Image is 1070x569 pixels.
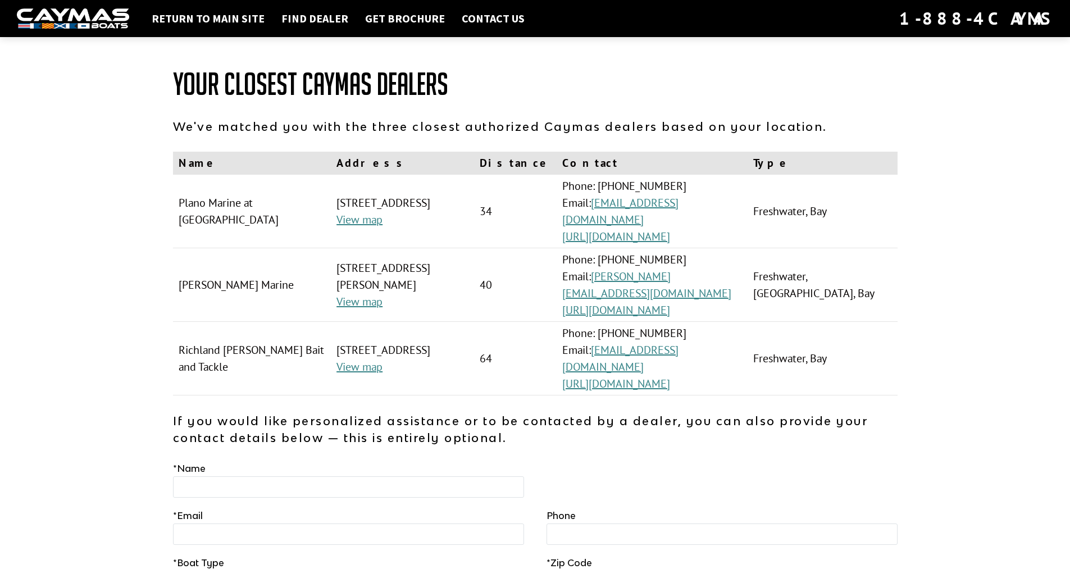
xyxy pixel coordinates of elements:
[557,322,748,395] td: Phone: [PHONE_NUMBER] Email:
[336,294,383,309] a: View map
[557,175,748,248] td: Phone: [PHONE_NUMBER] Email:
[336,212,383,227] a: View map
[562,229,670,244] a: [URL][DOMAIN_NAME]
[359,11,450,26] a: Get Brochure
[557,152,748,175] th: Contact
[748,152,897,175] th: Type
[173,509,203,522] label: Email
[456,11,530,26] a: Contact Us
[562,303,670,317] a: [URL][DOMAIN_NAME]
[474,248,557,322] td: 40
[474,175,557,248] td: 34
[557,248,748,322] td: Phone: [PHONE_NUMBER] Email:
[173,412,898,446] p: If you would like personalized assistance or to be contacted by a dealer, you can also provide yo...
[748,322,897,395] td: Freshwater, Bay
[173,118,898,135] p: We've matched you with the three closest authorized Caymas dealers based on your location.
[336,359,383,374] a: View map
[562,343,679,374] a: [EMAIL_ADDRESS][DOMAIN_NAME]
[547,509,576,522] label: Phone
[173,322,331,395] td: Richland [PERSON_NAME] Bait and Tackle
[899,6,1053,31] div: 1-888-4CAYMAS
[474,322,557,395] td: 64
[173,462,206,475] label: Name
[562,376,670,391] a: [URL][DOMAIN_NAME]
[146,11,270,26] a: Return to main site
[331,175,474,248] td: [STREET_ADDRESS]
[562,195,679,227] a: [EMAIL_ADDRESS][DOMAIN_NAME]
[748,175,897,248] td: Freshwater, Bay
[331,152,474,175] th: Address
[331,322,474,395] td: [STREET_ADDRESS]
[276,11,354,26] a: Find Dealer
[562,269,731,301] a: [PERSON_NAME][EMAIL_ADDRESS][DOMAIN_NAME]
[173,175,331,248] td: Plano Marine at [GEOGRAPHIC_DATA]
[173,67,898,101] h1: Your Closest Caymas Dealers
[474,152,557,175] th: Distance
[173,248,331,322] td: [PERSON_NAME] Marine
[331,248,474,322] td: [STREET_ADDRESS][PERSON_NAME]
[17,8,129,29] img: white-logo-c9c8dbefe5ff5ceceb0f0178aa75bf4bb51f6bca0971e226c86eb53dfe498488.png
[173,152,331,175] th: Name
[748,248,897,322] td: Freshwater, [GEOGRAPHIC_DATA], Bay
